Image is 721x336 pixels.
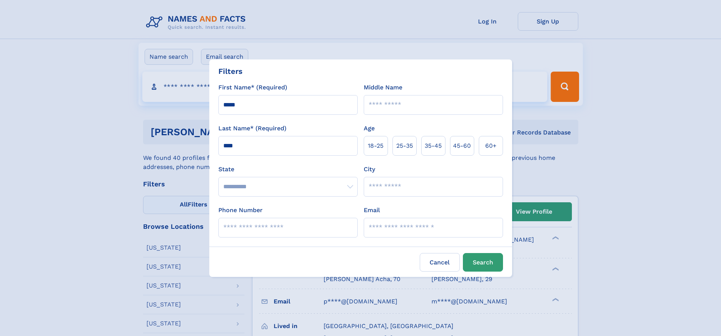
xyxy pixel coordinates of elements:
label: Age [364,124,375,133]
label: City [364,165,375,174]
div: Filters [218,66,243,77]
label: State [218,165,358,174]
span: 25‑35 [396,141,413,150]
span: 35‑45 [425,141,442,150]
label: Middle Name [364,83,402,92]
button: Search [463,253,503,272]
span: 45‑60 [453,141,471,150]
label: Email [364,206,380,215]
label: Last Name* (Required) [218,124,287,133]
label: First Name* (Required) [218,83,287,92]
label: Cancel [420,253,460,272]
span: 18‑25 [368,141,383,150]
span: 60+ [485,141,497,150]
label: Phone Number [218,206,263,215]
